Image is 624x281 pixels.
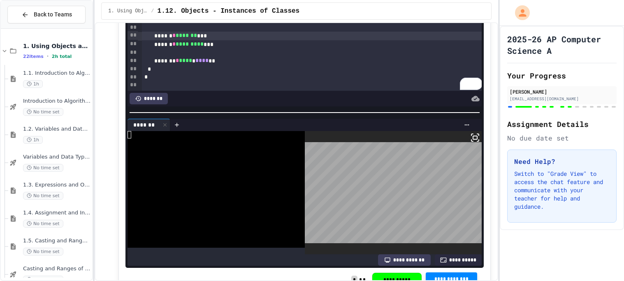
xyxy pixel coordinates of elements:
h3: Need Help? [514,157,610,166]
span: 1.1. Introduction to Algorithms, Programming, and Compilers [23,70,90,77]
span: No time set [23,220,63,228]
span: 1.4. Assignment and Input [23,210,90,217]
span: • [47,53,49,60]
div: [PERSON_NAME] [510,88,614,95]
span: No time set [23,164,63,172]
div: [EMAIL_ADDRESS][DOMAIN_NAME] [510,96,614,102]
span: 22 items [23,54,44,59]
div: No due date set [507,133,617,143]
span: 1.2. Variables and Data Types [23,126,90,133]
span: 2h total [52,54,72,59]
span: 1. Using Objects and Methods [108,8,148,14]
span: 1.5. Casting and Ranges of Values [23,237,90,244]
span: Variables and Data Types - Quiz [23,154,90,161]
span: 1.3. Expressions and Output [New] [23,182,90,189]
h1: 2025-26 AP Computer Science A [507,33,617,56]
span: 1. Using Objects and Methods [23,42,90,50]
span: 1h [23,80,43,88]
span: No time set [23,192,63,200]
p: Switch to "Grade View" to access the chat feature and communicate with your teacher for help and ... [514,170,610,211]
h2: Your Progress [507,70,617,81]
span: Back to Teams [34,10,72,19]
span: 1.12. Objects - Instances of Classes [158,6,300,16]
span: Casting and Ranges of variables - Quiz [23,265,90,272]
h2: Assignment Details [507,118,617,130]
span: 1h [23,136,43,144]
span: No time set [23,248,63,256]
span: / [151,8,154,14]
span: No time set [23,108,63,116]
span: Introduction to Algorithms, Programming, and Compilers [23,98,90,105]
div: My Account [506,3,532,22]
